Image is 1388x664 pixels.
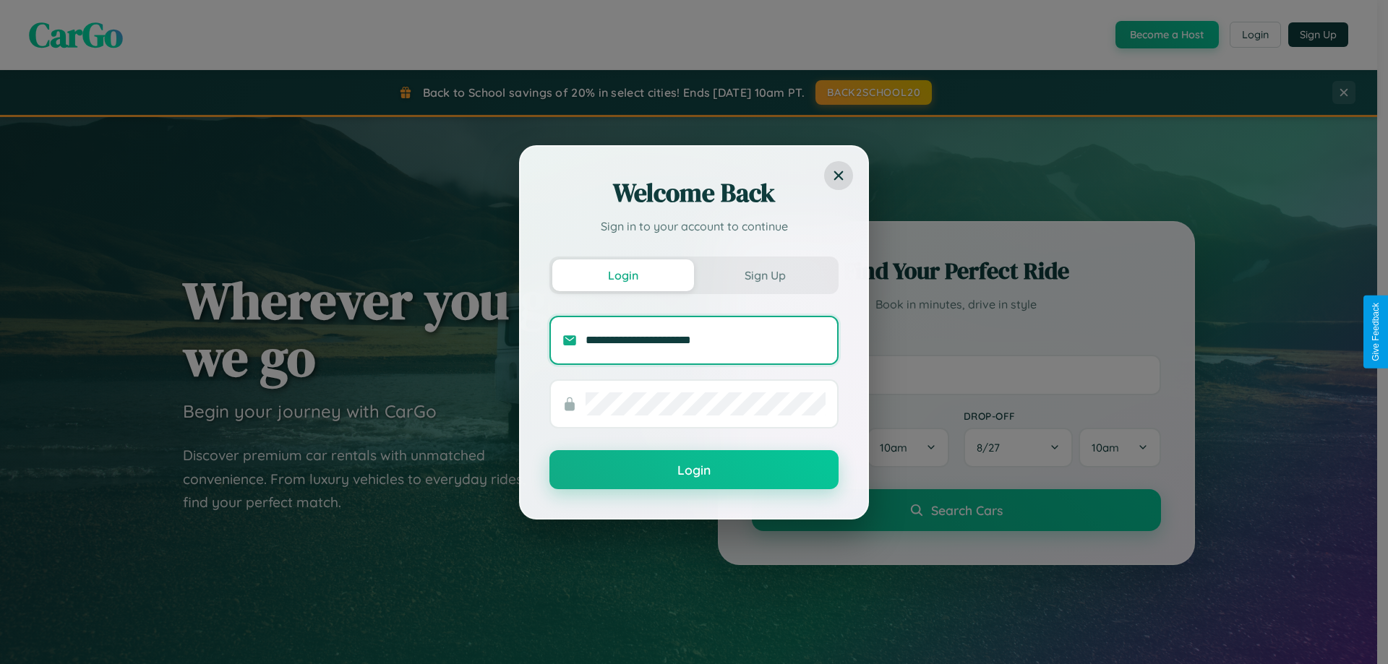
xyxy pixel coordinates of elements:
[549,450,839,489] button: Login
[549,176,839,210] h2: Welcome Back
[1371,303,1381,361] div: Give Feedback
[694,259,836,291] button: Sign Up
[552,259,694,291] button: Login
[549,217,839,235] p: Sign in to your account to continue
